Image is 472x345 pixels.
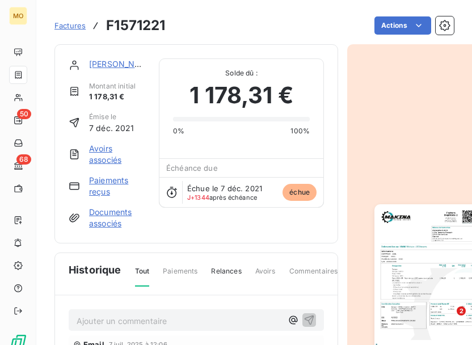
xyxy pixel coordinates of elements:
span: 1 178,31 € [89,91,136,103]
span: Échue le 7 déc. 2021 [187,184,262,193]
a: Factures [54,20,86,31]
a: Documents associés [89,207,145,229]
span: Avoirs [255,266,276,285]
span: Solde dû : [173,68,310,78]
span: Historique [69,262,121,277]
span: Montant initial [89,81,136,91]
span: Échéance due [166,163,218,172]
iframe: Intercom live chat [433,306,461,334]
span: après échéance [187,194,257,201]
div: MO [9,7,27,25]
span: J+1344 [187,193,209,201]
span: 2 [457,306,466,315]
span: Paiements [163,266,197,285]
span: 68 [16,154,31,165]
a: 50 [9,111,27,129]
span: Factures [54,21,86,30]
span: 100% [290,126,310,136]
a: [PERSON_NAME] [89,59,155,69]
span: 1 178,31 € [189,78,293,112]
span: 0% [173,126,184,136]
span: 7 déc. 2021 [89,122,134,134]
span: Émise le [89,112,134,122]
span: 50 [17,109,31,119]
button: Actions [374,16,431,35]
span: Tout [135,266,150,287]
a: Avoirs associés [89,143,145,166]
span: Relances [211,266,241,285]
span: échue [283,184,317,201]
a: Paiements reçus [89,175,145,197]
a: 68 [9,157,27,175]
h3: F1571221 [106,15,165,36]
span: Commentaires [289,266,338,285]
